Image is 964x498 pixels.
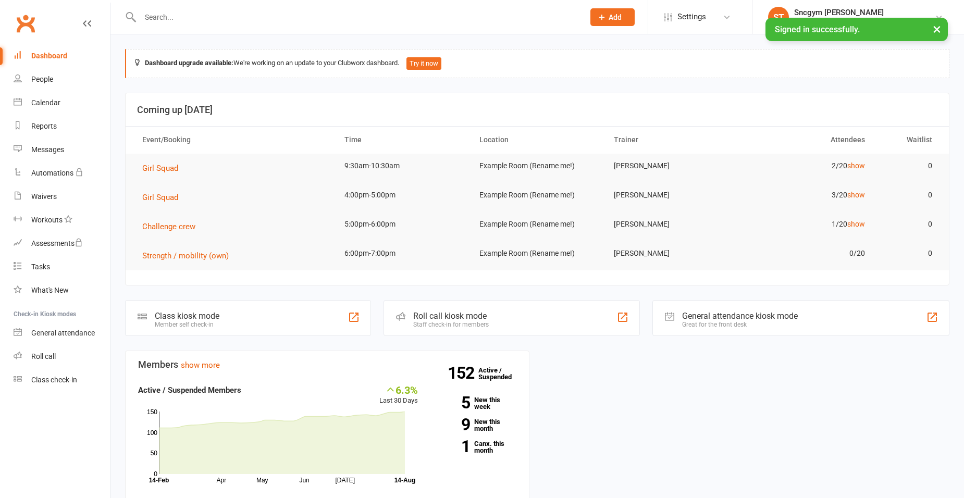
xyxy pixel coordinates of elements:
strong: 5 [434,395,470,410]
span: Signed in successfully. [775,24,860,34]
div: Roll call [31,352,56,360]
th: Location [470,127,605,153]
td: Example Room (Rename me!) [470,212,605,236]
strong: Active / Suspended Members [138,385,241,395]
div: S & C Fitness (The Squad & Challenge Crew) [794,17,935,27]
div: 6.3% [379,384,418,395]
div: Tasks [31,263,50,271]
a: show [847,161,865,170]
a: show more [181,360,220,370]
button: Add [590,8,635,26]
button: Girl Squad [142,162,186,175]
div: Sncgym [PERSON_NAME] [794,8,935,17]
a: Automations [14,161,110,185]
button: Try it now [406,57,441,70]
a: 152Active / Suspended [478,359,524,388]
td: 2/20 [739,154,874,178]
div: Dashboard [31,52,67,60]
td: 0 [874,154,942,178]
a: General attendance kiosk mode [14,321,110,345]
div: Staff check-in for members [413,321,489,328]
a: Reports [14,115,110,138]
h3: Members [138,359,516,370]
div: General attendance [31,329,95,337]
a: Calendar [14,91,110,115]
a: 9New this month [434,418,516,432]
button: Girl Squad [142,191,186,204]
strong: 9 [434,417,470,432]
th: Waitlist [874,127,942,153]
a: 1Canx. this month [434,440,516,454]
span: Challenge crew [142,222,195,231]
td: [PERSON_NAME] [604,212,739,236]
strong: Dashboard upgrade available: [145,59,233,67]
a: show [847,191,865,199]
span: Girl Squad [142,164,178,173]
div: We're working on an update to your Clubworx dashboard. [125,49,949,78]
td: 0 [874,241,942,266]
th: Time [335,127,470,153]
a: Dashboard [14,44,110,68]
a: Tasks [14,255,110,279]
span: Girl Squad [142,193,178,202]
td: 6:00pm-7:00pm [335,241,470,266]
td: 0 [874,212,942,236]
td: [PERSON_NAME] [604,241,739,266]
td: [PERSON_NAME] [604,154,739,178]
div: General attendance kiosk mode [682,311,798,321]
div: Reports [31,122,57,130]
td: 5:00pm-6:00pm [335,212,470,236]
div: ST [768,7,789,28]
div: Class kiosk mode [155,311,219,321]
input: Search... [137,10,577,24]
div: Great for the front desk [682,321,798,328]
div: People [31,75,53,83]
strong: 152 [448,365,478,381]
span: Settings [677,5,706,29]
a: Messages [14,138,110,161]
div: Member self check-in [155,321,219,328]
a: Roll call [14,345,110,368]
button: Challenge crew [142,220,203,233]
a: Class kiosk mode [14,368,110,392]
td: 1/20 [739,212,874,236]
a: Waivers [14,185,110,208]
a: Assessments [14,232,110,255]
div: Calendar [31,98,60,107]
th: Attendees [739,127,874,153]
span: Strength / mobility (own) [142,251,229,260]
td: [PERSON_NAME] [604,183,739,207]
button: × [928,18,946,40]
td: Example Room (Rename me!) [470,154,605,178]
a: Workouts [14,208,110,232]
div: Assessments [31,239,83,247]
h3: Coming up [DATE] [137,105,937,115]
div: Automations [31,169,73,177]
th: Event/Booking [133,127,335,153]
div: What's New [31,286,69,294]
td: Example Room (Rename me!) [470,241,605,266]
td: 4:00pm-5:00pm [335,183,470,207]
strong: 1 [434,439,470,454]
span: Add [609,13,622,21]
div: Messages [31,145,64,154]
a: People [14,68,110,91]
div: Roll call kiosk mode [413,311,489,321]
td: 9:30am-10:30am [335,154,470,178]
td: 3/20 [739,183,874,207]
td: Example Room (Rename me!) [470,183,605,207]
a: What's New [14,279,110,302]
td: 0/20 [739,241,874,266]
div: Last 30 Days [379,384,418,406]
div: Class check-in [31,376,77,384]
a: Clubworx [13,10,39,36]
a: show [847,220,865,228]
div: Waivers [31,192,57,201]
div: Workouts [31,216,63,224]
button: Strength / mobility (own) [142,250,236,262]
a: 5New this week [434,396,516,410]
td: 0 [874,183,942,207]
th: Trainer [604,127,739,153]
